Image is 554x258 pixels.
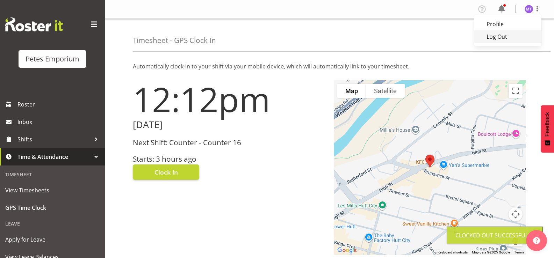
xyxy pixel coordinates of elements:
[2,216,103,231] div: Leave
[541,105,554,153] button: Feedback - Show survey
[337,84,366,98] button: Show street map
[5,17,63,31] img: Rosterit website logo
[133,164,199,180] button: Clock In
[366,84,405,98] button: Show satellite imagery
[525,5,533,13] img: mya-taupawa-birkhead5814.jpg
[17,134,91,145] span: Shifts
[5,234,100,245] span: Apply for Leave
[336,246,359,255] img: Google
[5,185,100,196] span: View Timesheets
[133,80,325,118] h1: 12:12pm
[133,155,325,163] h3: Starts: 3 hours ago
[509,84,523,98] button: Toggle fullscreen view
[438,250,468,255] button: Keyboard shortcuts
[509,207,523,221] button: Map camera controls
[133,62,526,71] p: Automatically clock-in to your shift via your mobile device, which will automatically link to you...
[474,30,541,43] a: Log Out
[17,99,101,110] span: Roster
[472,250,510,254] span: Map data ©2025 Google
[133,36,216,44] h4: Timesheet - GPS Clock In
[2,199,103,216] a: GPS Time Clock
[533,237,540,244] img: help-xxl-2.png
[474,18,541,30] a: Profile
[133,119,325,130] h2: [DATE]
[2,182,103,199] a: View Timesheets
[2,167,103,182] div: Timesheet
[514,250,524,254] a: Terms (opens in new tab)
[2,231,103,248] a: Apply for Leave
[336,246,359,255] a: Open this area in Google Maps (opens a new window)
[154,168,178,177] span: Clock In
[17,117,101,127] span: Inbox
[133,139,325,147] h3: Next Shift: Counter - Counter 16
[26,54,79,64] div: Petes Emporium
[455,231,534,239] div: Clocked out Successfully
[17,152,91,162] span: Time & Attendance
[544,112,551,137] span: Feedback
[5,202,100,213] span: GPS Time Clock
